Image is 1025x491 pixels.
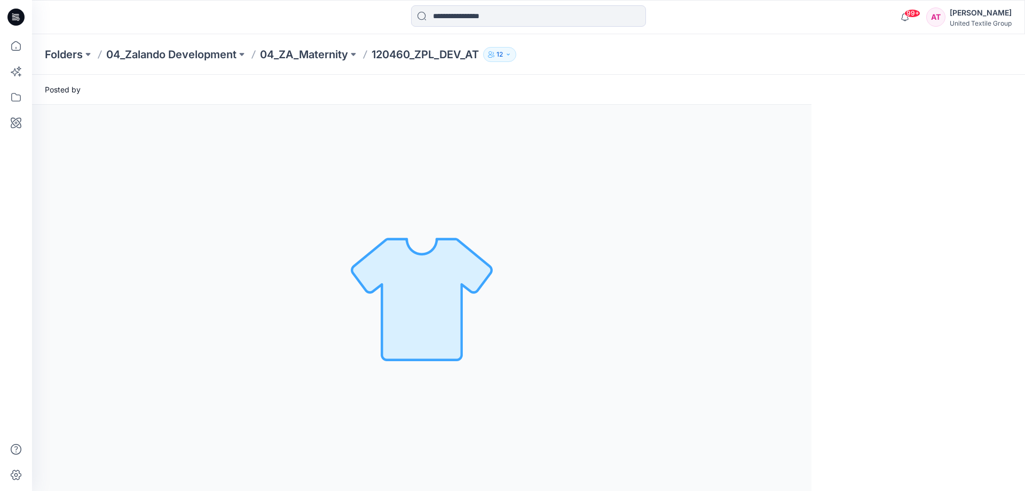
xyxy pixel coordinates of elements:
a: 04_Zalando Development [106,47,236,62]
div: [PERSON_NAME] [950,6,1012,19]
div: AT [926,7,945,27]
span: Posted by [45,84,81,95]
div: United Textile Group [950,19,1012,27]
span: 99+ [904,9,920,18]
img: No Outline [347,223,496,373]
p: 12 [496,49,503,60]
a: 04_ZA_Maternity [260,47,348,62]
a: Folders [45,47,83,62]
p: 120460_ZPL_DEV_AT [372,47,479,62]
button: 12 [483,47,516,62]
